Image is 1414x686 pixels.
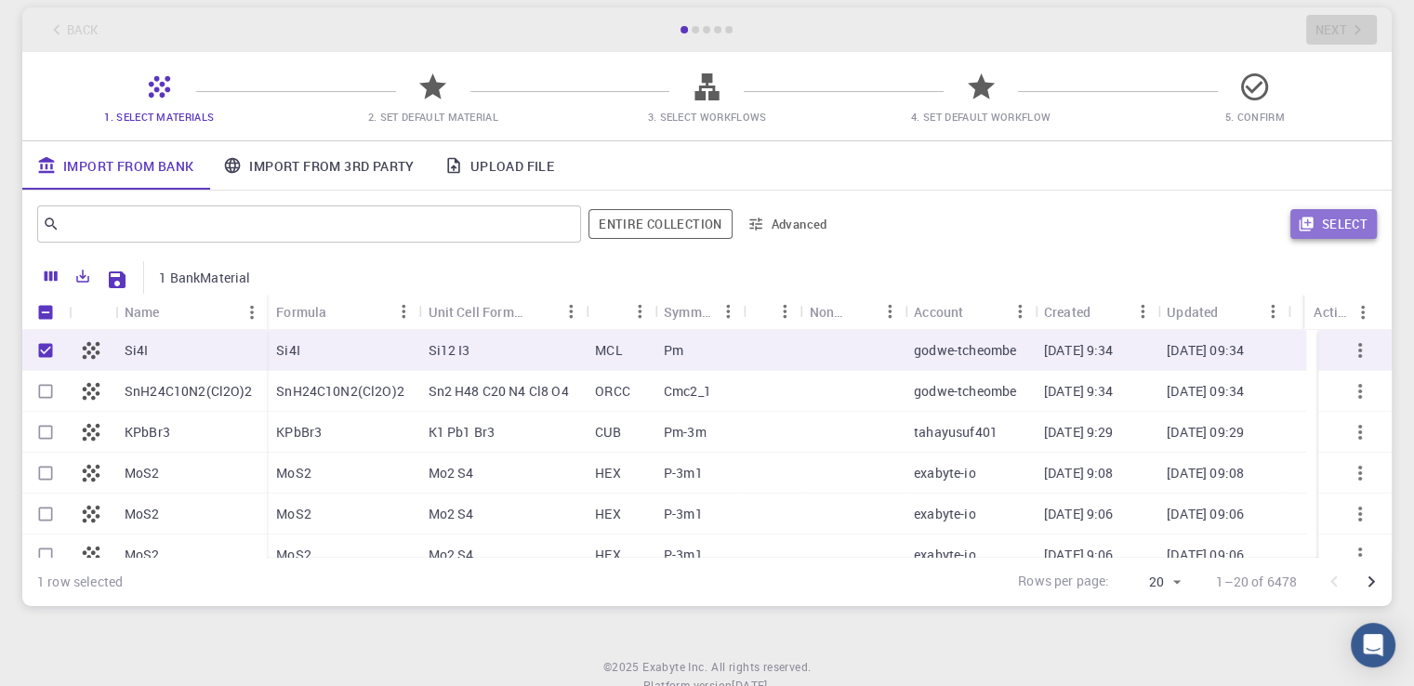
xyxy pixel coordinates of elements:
div: Unit Cell Formula [429,294,527,330]
div: Non-periodic [800,294,905,330]
a: Exabyte Inc. [642,658,707,677]
div: Created [1035,294,1157,330]
div: Formula [276,294,326,330]
button: Menu [556,297,586,326]
p: ORCC [595,382,630,401]
button: Sort [845,297,875,326]
p: Mo2 S4 [429,546,474,564]
p: MoS2 [276,464,311,482]
a: Import From Bank [22,141,208,190]
span: All rights reserved. [711,658,811,677]
p: P-3m1 [664,546,703,564]
button: Menu [1128,297,1157,326]
button: Go to next page [1353,563,1390,600]
p: Sn2 H48 C20 N4 Cl8 O4 [429,382,569,401]
p: Pm-3m [664,423,707,442]
button: Menu [714,297,744,326]
p: CUB [595,423,620,442]
span: Support [37,13,104,30]
button: Sort [595,297,625,326]
p: Si12 I3 [429,341,470,360]
button: Sort [753,297,783,326]
p: KPbBr3 [125,423,170,442]
span: Exabyte Inc. [642,659,707,674]
div: Unit Cell Formula [419,294,587,330]
p: tahayusuf401 [914,423,998,442]
p: [DATE] 9:06 [1044,505,1114,523]
div: Open Intercom Messenger [1351,623,1395,667]
span: 1. Select Materials [104,110,214,124]
span: Filter throughout whole library including sets (folders) [588,209,732,239]
div: Non-periodic [809,294,845,330]
button: Entire collection [588,209,732,239]
p: Si4I [125,341,149,360]
span: 5. Confirm [1225,110,1285,124]
div: 20 [1117,569,1186,596]
p: SnH24C10N2(Cl2O)2 [276,382,404,401]
button: Menu [1348,297,1378,327]
button: Advanced [740,209,837,239]
div: Account [905,294,1035,330]
p: Rows per page: [1018,572,1109,593]
p: [DATE] 09:06 [1167,546,1244,564]
div: Lattice [586,294,654,330]
p: MoS2 [125,464,160,482]
button: Sort [160,297,190,327]
p: [DATE] 9:34 [1044,382,1114,401]
div: Symmetry [664,294,714,330]
p: P-3m1 [664,464,703,482]
div: Symmetry [654,294,744,330]
p: [DATE] 09:34 [1167,382,1244,401]
div: Actions [1314,294,1348,330]
p: Mo2 S4 [429,505,474,523]
p: P-3m1 [664,505,703,523]
button: Sort [1090,297,1120,326]
button: Menu [390,297,419,326]
p: HEX [595,464,620,482]
p: [DATE] 09:34 [1167,341,1244,360]
span: © 2025 [603,658,642,677]
div: Formula [267,294,418,330]
p: 1–20 of 6478 [1216,573,1297,591]
p: 1 BankMaterial [159,269,250,287]
p: MoS2 [125,546,160,564]
div: Tags [744,294,800,330]
p: Mo2 S4 [429,464,474,482]
a: Upload File [429,141,569,190]
button: Menu [770,297,800,326]
p: godwe-tcheombe [914,382,1016,401]
p: [DATE] 9:08 [1044,464,1114,482]
p: [DATE] 09:06 [1167,505,1244,523]
div: Name [115,294,267,330]
p: godwe-tcheombe [914,341,1016,360]
button: Save Explorer Settings [99,261,136,298]
div: Created [1044,294,1090,330]
button: Menu [1005,297,1035,326]
p: MCL [595,341,622,360]
p: exabyte-io [914,464,975,482]
p: KPbBr3 [276,423,322,442]
div: Updated [1157,294,1288,330]
button: Columns [35,261,67,291]
button: Sort [1218,297,1248,326]
div: Actions [1304,294,1378,330]
button: Menu [1259,297,1288,326]
p: exabyte-io [914,505,975,523]
button: Menu [625,297,654,326]
p: exabyte-io [914,546,975,564]
p: SnH24C10N2(Cl2O)2 [125,382,253,401]
button: Sort [963,297,993,326]
p: [DATE] 9:34 [1044,341,1114,360]
span: 4. Set Default Workflow [911,110,1051,124]
span: 3. Select Workflows [647,110,766,124]
p: Si4I [276,341,300,360]
p: HEX [595,546,620,564]
button: Sort [326,297,356,326]
button: Menu [875,297,905,326]
div: 1 row selected [37,573,123,591]
div: Name [125,294,160,330]
p: [DATE] 09:29 [1167,423,1244,442]
div: Account [914,294,963,330]
div: Icon [69,294,115,330]
p: [DATE] 09:08 [1167,464,1244,482]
